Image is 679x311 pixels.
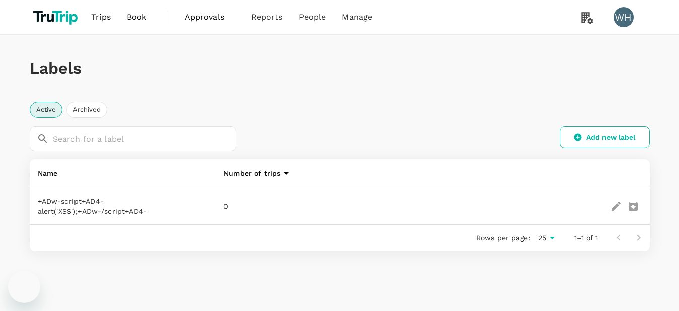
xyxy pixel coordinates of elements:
span: People [299,11,326,23]
span: Approvals [185,11,235,23]
button: delete [625,198,642,215]
button: Active [30,102,62,118]
span: Reports [251,11,283,23]
p: 1–1 of 1 [574,233,598,243]
iframe: Button to launch messaging window [8,271,40,303]
button: edit [608,198,625,215]
p: Rows per page: [476,233,530,243]
span: Trips [91,11,111,23]
span: Manage [342,11,372,23]
div: WH [614,7,634,27]
button: Add new label [560,126,650,148]
input: Search for a label [53,126,237,151]
th: Name [30,159,216,188]
h1: Labels [30,59,650,78]
p: +ADw-script+AD4-alert('XSS');+ADw-/script+AD4- [38,196,208,216]
div: 25 [534,231,558,245]
span: Book [127,11,147,23]
p: 0 [223,201,480,211]
div: Number of trips [223,167,480,179]
button: Archived [66,102,107,118]
img: TruTrip logo [30,6,84,28]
